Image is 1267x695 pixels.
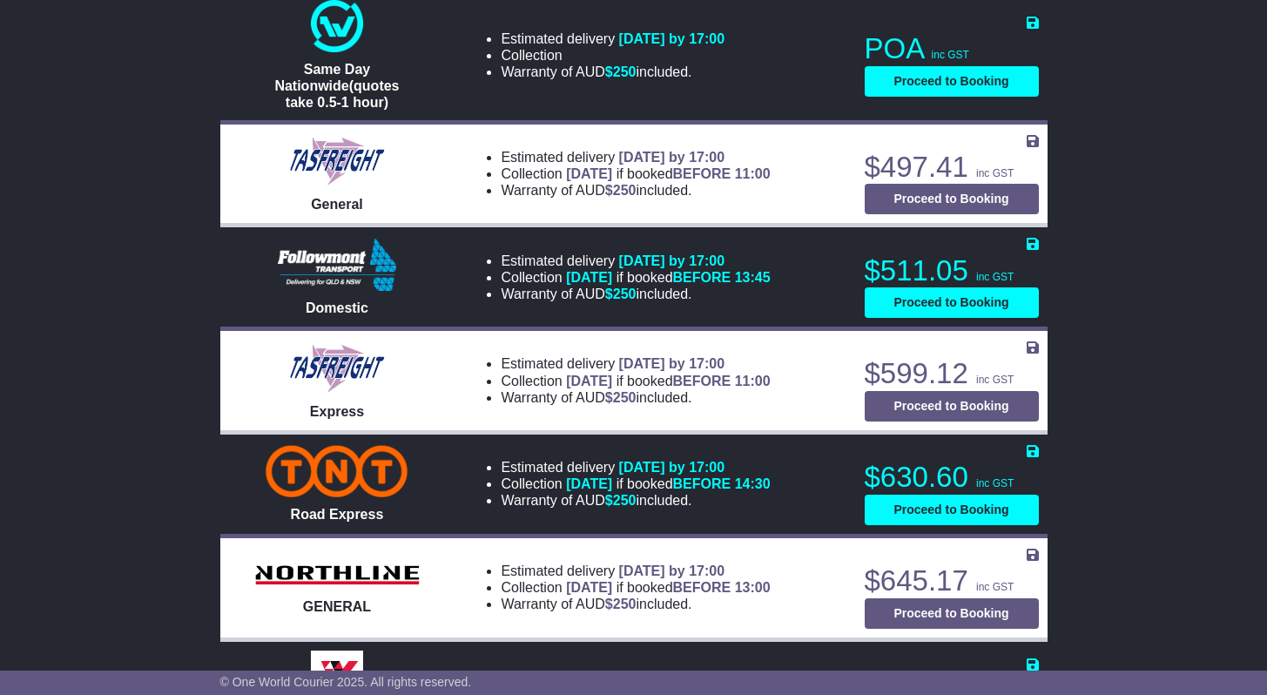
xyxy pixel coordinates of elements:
span: [DATE] [566,270,612,285]
button: Proceed to Booking [865,495,1039,525]
span: [DATE] [566,580,612,595]
li: Estimated delivery [501,355,770,372]
span: 13:00 [735,580,771,595]
li: Estimated delivery [501,563,770,579]
p: $630.60 [865,460,1039,495]
li: Warranty of AUD included. [501,286,770,302]
span: [DATE] by 17:00 [619,150,725,165]
li: Collection [501,165,770,182]
span: BEFORE [673,476,731,491]
span: 250 [613,493,637,508]
img: Northline Distribution: GENERAL [250,560,424,590]
span: if booked [566,166,770,181]
span: GENERAL [303,599,371,614]
span: Express [310,404,364,419]
span: [DATE] [566,166,612,181]
button: Proceed to Booking [865,598,1039,629]
span: inc GST [976,271,1014,283]
span: BEFORE [673,374,731,388]
span: $ [605,287,637,301]
span: $ [605,493,637,508]
span: 250 [613,64,637,79]
span: General [311,197,363,212]
img: TNT Domestic: Road Express [266,445,408,497]
span: 250 [613,287,637,301]
button: Proceed to Booking [865,66,1039,97]
li: Warranty of AUD included. [501,492,770,509]
span: [DATE] by 17:00 [619,356,725,371]
li: Estimated delivery [501,149,770,165]
span: 14:30 [735,476,771,491]
span: [DATE] [566,374,612,388]
p: $599.12 [865,356,1039,391]
span: 11:00 [735,374,771,388]
li: Collection [501,476,770,492]
span: 13:45 [735,270,771,285]
li: Estimated delivery [501,459,770,476]
img: Followmont Transport: Domestic [278,239,397,291]
span: 11:00 [735,166,771,181]
button: Proceed to Booking [865,391,1039,422]
span: $ [605,64,637,79]
p: $497.41 [865,150,1039,185]
span: [DATE] by 17:00 [619,563,725,578]
span: if booked [566,374,770,388]
img: Tasfreight: Express [287,342,387,395]
p: $511.05 [865,253,1039,288]
span: 250 [613,390,637,405]
span: $ [605,390,637,405]
li: Collection [501,269,770,286]
span: 250 [613,183,637,198]
li: Collection [501,47,724,64]
li: Collection [501,373,770,389]
span: BEFORE [673,166,731,181]
li: Warranty of AUD included. [501,389,770,406]
span: Road Express [291,507,384,522]
span: [DATE] [566,476,612,491]
li: Estimated delivery [501,30,724,47]
span: if booked [566,476,770,491]
span: Domestic [306,300,368,315]
span: inc GST [976,374,1014,386]
button: Proceed to Booking [865,287,1039,318]
p: POA [865,31,1039,66]
span: Same Day Nationwide(quotes take 0.5-1 hour) [274,62,399,110]
span: [DATE] by 17:00 [619,460,725,475]
li: Warranty of AUD included. [501,182,770,199]
span: BEFORE [673,270,731,285]
span: [DATE] by 17:00 [619,31,725,46]
span: [DATE] by 17:00 [619,253,725,268]
span: BEFORE [673,580,731,595]
li: Warranty of AUD included. [501,64,724,80]
span: inc GST [976,581,1014,593]
li: Estimated delivery [501,253,770,269]
span: $ [605,597,637,611]
img: Tasfreight: General [287,135,387,187]
span: $ [605,183,637,198]
span: inc GST [976,167,1014,179]
li: Collection [501,579,770,596]
button: Proceed to Booking [865,184,1039,214]
p: $645.17 [865,563,1039,598]
span: inc GST [976,477,1014,489]
span: if booked [566,270,770,285]
span: © One World Courier 2025. All rights reserved. [220,675,472,689]
span: if booked [566,580,770,595]
span: inc GST [932,49,969,61]
li: Warranty of AUD included. [501,596,770,612]
span: 250 [613,597,637,611]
